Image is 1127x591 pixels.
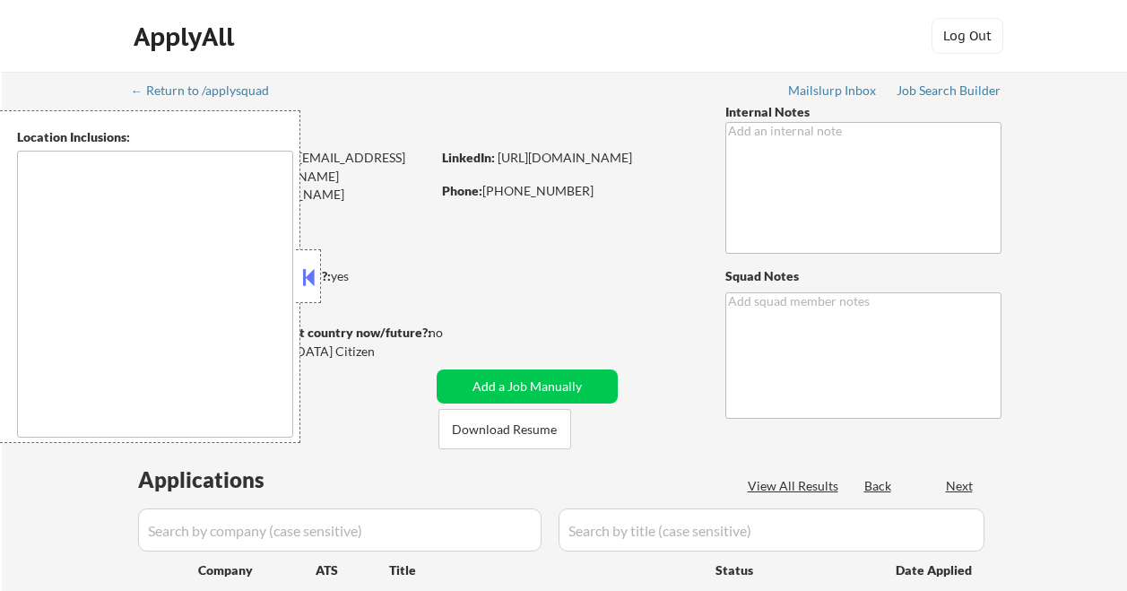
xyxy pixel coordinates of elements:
strong: LinkedIn: [442,150,495,165]
div: Back [864,477,893,495]
div: Mailslurp Inbox [788,84,878,97]
div: Date Applied [896,561,975,579]
div: ApplyAll [134,22,239,52]
div: Next [946,477,975,495]
button: Add a Job Manually [437,369,618,404]
div: Internal Notes [725,103,1001,121]
button: Log Out [932,18,1003,54]
div: View All Results [748,477,844,495]
div: Applications [138,469,316,491]
strong: Phone: [442,183,482,198]
div: Squad Notes [725,267,1001,285]
div: ← Return to /applysquad [131,84,286,97]
a: Mailslurp Inbox [788,83,878,101]
div: ATS [316,561,389,579]
a: ← Return to /applysquad [131,83,286,101]
div: Title [389,561,698,579]
div: Location Inclusions: [17,128,293,146]
div: Job Search Builder [897,84,1001,97]
div: [PHONE_NUMBER] [442,182,696,200]
div: Company [198,561,316,579]
input: Search by company (case sensitive) [138,508,542,552]
a: [URL][DOMAIN_NAME] [498,150,632,165]
input: Search by title (case sensitive) [559,508,984,552]
div: Status [715,553,870,586]
div: no [429,324,480,342]
button: Download Resume [438,409,571,449]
